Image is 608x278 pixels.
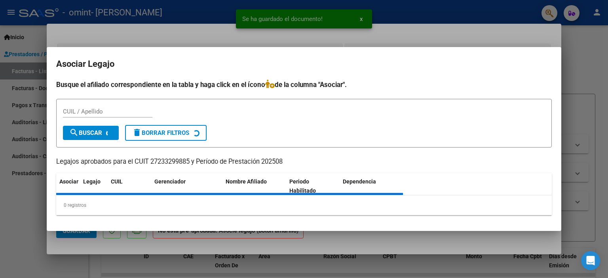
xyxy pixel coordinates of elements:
[80,173,108,199] datatable-header-cell: Legajo
[111,178,123,185] span: CUIL
[125,125,207,141] button: Borrar Filtros
[83,178,101,185] span: Legajo
[154,178,186,185] span: Gerenciador
[56,195,552,215] div: 0 registros
[343,178,376,185] span: Dependencia
[108,173,151,199] datatable-header-cell: CUIL
[581,251,600,270] div: Open Intercom Messenger
[222,173,286,199] datatable-header-cell: Nombre Afiliado
[56,157,552,167] p: Legajos aprobados para el CUIT 27233299885 y Período de Prestación 202508
[56,173,80,199] datatable-header-cell: Asociar
[56,57,552,72] h2: Asociar Legajo
[132,128,142,137] mat-icon: delete
[59,178,78,185] span: Asociar
[69,129,102,136] span: Buscar
[56,79,552,90] h4: Busque el afiliado correspondiente en la tabla y haga click en el ícono de la columna "Asociar".
[286,173,340,199] datatable-header-cell: Periodo Habilitado
[63,126,119,140] button: Buscar
[151,173,222,199] datatable-header-cell: Gerenciador
[69,128,79,137] mat-icon: search
[226,178,267,185] span: Nombre Afiliado
[132,129,189,136] span: Borrar Filtros
[340,173,403,199] datatable-header-cell: Dependencia
[289,178,316,194] span: Periodo Habilitado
